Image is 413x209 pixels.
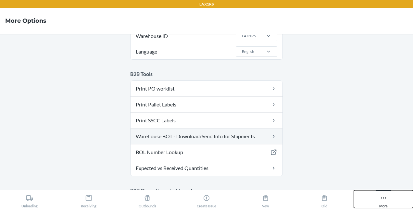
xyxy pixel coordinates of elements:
[241,33,242,39] input: Warehouse IDLAX1RS
[242,49,254,55] div: English
[236,190,295,208] button: New
[321,192,328,208] div: Old
[135,28,169,44] span: Warehouse ID
[5,17,46,25] h4: More Options
[130,187,283,194] p: B2B Operations dashboards
[242,33,256,39] div: LAX1RS
[131,160,282,176] a: Expected vs Received Quantities
[59,190,118,208] button: Receiving
[197,192,216,208] div: Create Issue
[131,81,282,96] a: Print PO worklist
[241,49,242,55] input: LanguageEnglish
[131,113,282,128] a: Print SSCC Labels
[262,192,269,208] div: New
[354,190,413,208] button: More
[139,192,156,208] div: Outbounds
[131,144,282,160] a: BOL Number Lookup
[21,192,38,208] div: Unloading
[130,70,283,78] p: B2B Tools
[379,192,388,208] div: More
[295,190,354,208] button: Old
[131,97,282,112] a: Print Pallet Labels
[135,44,158,59] span: Language
[199,1,214,7] p: LAX1RS
[177,190,236,208] button: Create Issue
[81,192,96,208] div: Receiving
[131,129,282,144] a: Warehouse BOT - Download/Send Info for Shipments
[118,190,177,208] button: Outbounds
